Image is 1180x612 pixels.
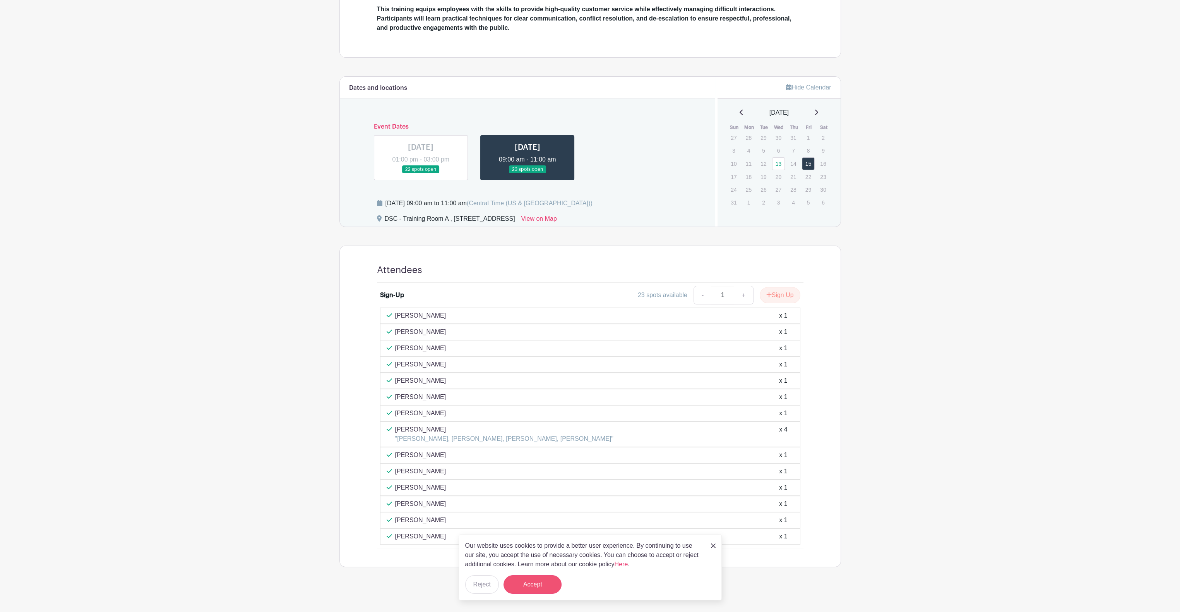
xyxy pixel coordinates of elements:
[779,360,787,369] div: x 1
[779,409,787,418] div: x 1
[772,132,785,144] p: 30
[760,287,800,303] button: Sign Up
[504,575,562,594] button: Accept
[711,543,716,548] img: close_button-5f87c8562297e5c2d7936805f587ecaba9071eb48480494691a3f1689db116b3.svg
[395,434,613,444] p: "[PERSON_NAME], [PERSON_NAME], [PERSON_NAME], [PERSON_NAME]"
[787,196,800,208] p: 4
[772,144,785,156] p: 6
[727,184,740,196] p: 24
[742,158,755,170] p: 11
[377,6,791,31] strong: This training equips employees with the skills to provide high-quality customer service while eff...
[779,376,787,385] div: x 1
[779,483,787,492] div: x 1
[779,516,787,525] div: x 1
[395,450,446,460] p: [PERSON_NAME]
[787,132,800,144] p: 31
[395,327,446,337] p: [PERSON_NAME]
[772,184,785,196] p: 27
[734,286,753,304] a: +
[802,184,815,196] p: 29
[727,171,740,183] p: 17
[742,171,755,183] p: 18
[802,144,815,156] p: 8
[385,214,515,227] div: DSC - Training Room A , [STREET_ADDRESS]
[779,327,787,337] div: x 1
[757,158,770,170] p: 12
[769,108,789,117] span: [DATE]
[395,376,446,385] p: [PERSON_NAME]
[395,409,446,418] p: [PERSON_NAME]
[802,124,817,131] th: Fri
[395,425,613,434] p: [PERSON_NAME]
[742,184,755,196] p: 25
[757,132,770,144] p: 29
[727,196,740,208] p: 31
[787,144,800,156] p: 7
[395,532,446,541] p: [PERSON_NAME]
[786,84,831,91] a: Hide Calendar
[757,124,772,131] th: Tue
[377,265,422,276] h4: Attendees
[465,541,703,569] p: Our website uses cookies to provide a better user experience. By continuing to use our site, you ...
[395,467,446,476] p: [PERSON_NAME]
[772,157,785,170] a: 13
[521,214,557,227] a: View on Map
[395,516,446,525] p: [PERSON_NAME]
[467,200,593,206] span: (Central Time (US & [GEOGRAPHIC_DATA]))
[727,158,740,170] p: 10
[742,144,755,156] p: 4
[368,123,688,131] h6: Event Dates
[787,184,800,196] p: 28
[817,184,829,196] p: 30
[779,344,787,353] div: x 1
[395,499,446,509] p: [PERSON_NAME]
[802,157,815,170] a: 15
[742,196,755,208] p: 1
[465,575,499,594] button: Reject
[779,499,787,509] div: x 1
[395,311,446,320] p: [PERSON_NAME]
[817,132,829,144] p: 2
[638,291,687,300] div: 23 spots available
[727,144,740,156] p: 3
[816,124,831,131] th: Sat
[395,344,446,353] p: [PERSON_NAME]
[779,311,787,320] div: x 1
[615,561,628,567] a: Here
[742,132,755,144] p: 28
[817,158,829,170] p: 16
[757,171,770,183] p: 19
[779,467,787,476] div: x 1
[787,158,800,170] p: 14
[694,286,711,304] a: -
[395,483,446,492] p: [PERSON_NAME]
[727,132,740,144] p: 27
[395,392,446,402] p: [PERSON_NAME]
[772,171,785,183] p: 20
[772,196,785,208] p: 3
[349,84,407,92] h6: Dates and locations
[787,171,800,183] p: 21
[817,171,829,183] p: 23
[380,291,404,300] div: Sign-Up
[817,144,829,156] p: 9
[779,392,787,402] div: x 1
[817,196,829,208] p: 6
[757,144,770,156] p: 5
[385,199,593,208] div: [DATE] 09:00 am to 11:00 am
[395,360,446,369] p: [PERSON_NAME]
[772,124,787,131] th: Wed
[779,450,787,460] div: x 1
[742,124,757,131] th: Mon
[802,132,815,144] p: 1
[779,532,787,541] div: x 1
[786,124,802,131] th: Thu
[757,196,770,208] p: 2
[779,425,787,444] div: x 4
[757,184,770,196] p: 26
[802,171,815,183] p: 22
[727,124,742,131] th: Sun
[802,196,815,208] p: 5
